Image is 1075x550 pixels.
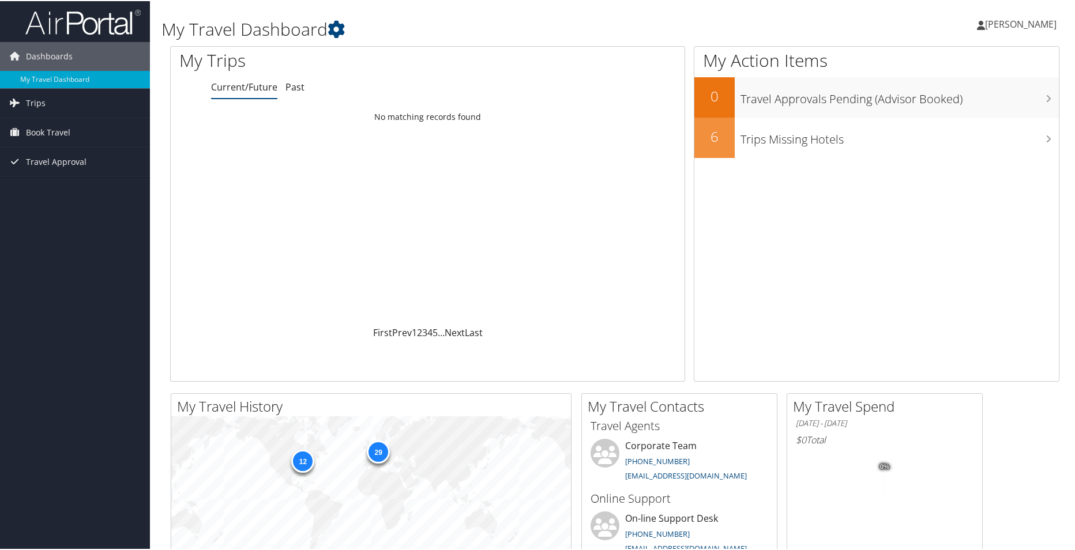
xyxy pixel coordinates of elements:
a: 1 [412,325,417,338]
h2: My Travel Spend [793,395,982,415]
a: Current/Future [211,80,277,92]
img: airportal-logo.png [25,7,141,35]
span: Book Travel [26,117,70,146]
a: [EMAIL_ADDRESS][DOMAIN_NAME] [625,469,747,480]
span: Dashboards [26,41,73,70]
a: 0Travel Approvals Pending (Advisor Booked) [694,76,1059,116]
a: [PERSON_NAME] [977,6,1068,40]
h1: My Action Items [694,47,1059,71]
h2: My Travel History [177,395,571,415]
h3: Travel Agents [591,417,768,433]
h3: Online Support [591,489,768,506]
a: Prev [392,325,412,338]
span: $0 [796,432,806,445]
div: 29 [367,439,390,462]
span: [PERSON_NAME] [985,17,1057,29]
a: First [373,325,392,338]
h6: [DATE] - [DATE] [796,417,973,428]
a: Last [465,325,483,338]
a: [PHONE_NUMBER] [625,455,690,465]
div: 12 [291,448,314,471]
span: Trips [26,88,46,116]
h1: My Travel Dashboard [161,16,766,40]
h1: My Trips [179,47,462,71]
h3: Trips Missing Hotels [741,125,1059,146]
a: Next [445,325,465,338]
h2: 6 [694,126,735,145]
a: [PHONE_NUMBER] [625,528,690,538]
a: 2 [417,325,422,338]
a: 5 [433,325,438,338]
a: Past [285,80,305,92]
li: Corporate Team [585,438,774,485]
span: … [438,325,445,338]
h2: 0 [694,85,735,105]
h6: Total [796,432,973,445]
a: 3 [422,325,427,338]
a: 4 [427,325,433,338]
a: 6Trips Missing Hotels [694,116,1059,157]
h2: My Travel Contacts [588,395,777,415]
span: Travel Approval [26,146,87,175]
tspan: 0% [880,462,889,469]
h3: Travel Approvals Pending (Advisor Booked) [741,84,1059,106]
td: No matching records found [171,106,685,126]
